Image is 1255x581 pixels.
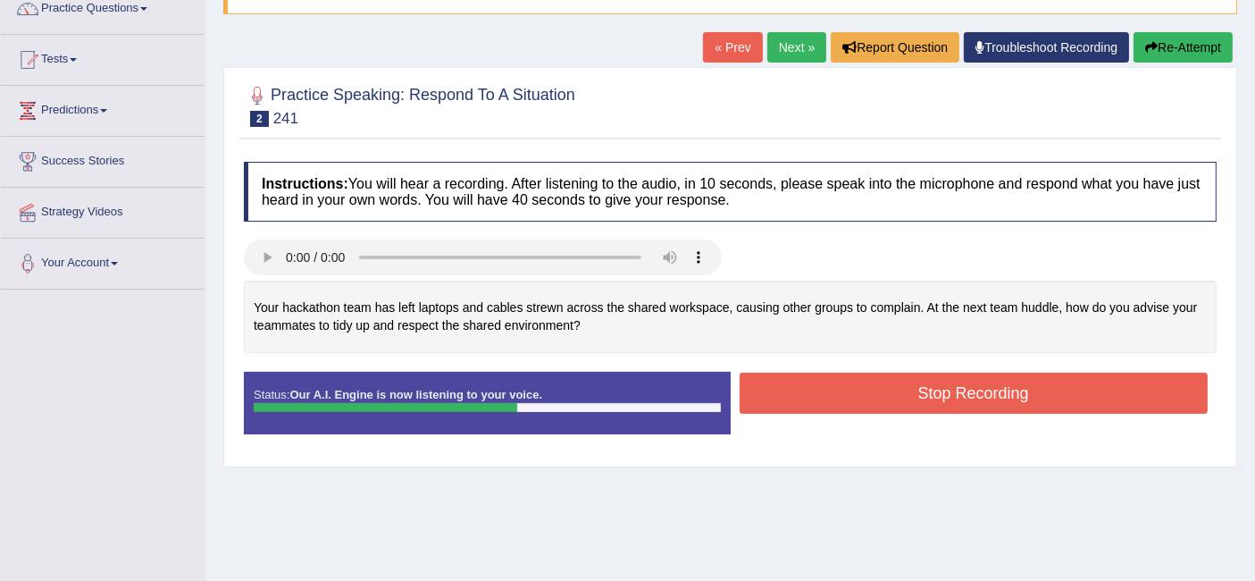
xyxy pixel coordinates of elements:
[767,32,826,63] a: Next »
[1,35,205,80] a: Tests
[831,32,959,63] button: Report Question
[1,86,205,131] a: Predictions
[703,32,762,63] a: « Prev
[1134,32,1233,63] button: Re-Attempt
[244,281,1217,353] div: Your hackathon team has left laptops and cables strewn across the shared workspace, causing other...
[1,239,205,283] a: Your Account
[244,82,575,127] h2: Practice Speaking: Respond To A Situation
[244,372,731,434] div: Status:
[273,110,298,127] small: 241
[964,32,1129,63] a: Troubleshoot Recording
[740,373,1209,414] button: Stop Recording
[1,188,205,232] a: Strategy Videos
[262,176,348,191] b: Instructions:
[250,111,269,127] span: 2
[1,137,205,181] a: Success Stories
[289,388,542,401] strong: Our A.I. Engine is now listening to your voice.
[244,162,1217,222] h4: You will hear a recording. After listening to the audio, in 10 seconds, please speak into the mic...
